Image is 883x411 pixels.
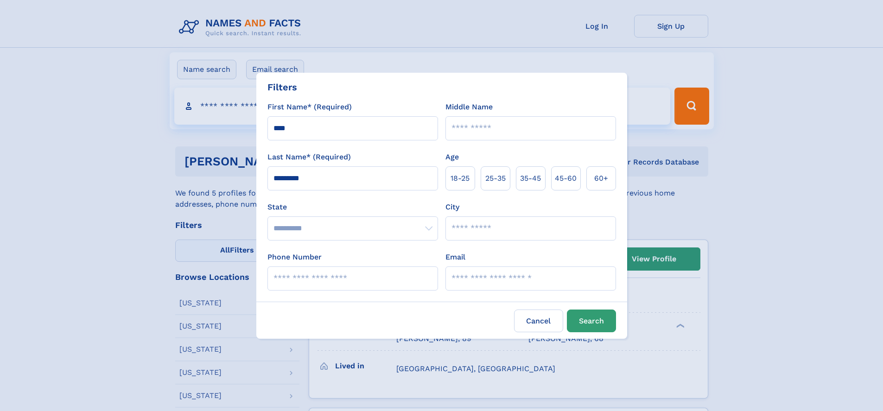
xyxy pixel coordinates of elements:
[267,252,322,263] label: Phone Number
[267,80,297,94] div: Filters
[445,202,459,213] label: City
[567,310,616,332] button: Search
[267,202,438,213] label: State
[520,173,541,184] span: 35‑45
[445,252,465,263] label: Email
[594,173,608,184] span: 60+
[555,173,577,184] span: 45‑60
[514,310,563,332] label: Cancel
[267,101,352,113] label: First Name* (Required)
[267,152,351,163] label: Last Name* (Required)
[445,152,459,163] label: Age
[445,101,493,113] label: Middle Name
[451,173,470,184] span: 18‑25
[485,173,506,184] span: 25‑35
